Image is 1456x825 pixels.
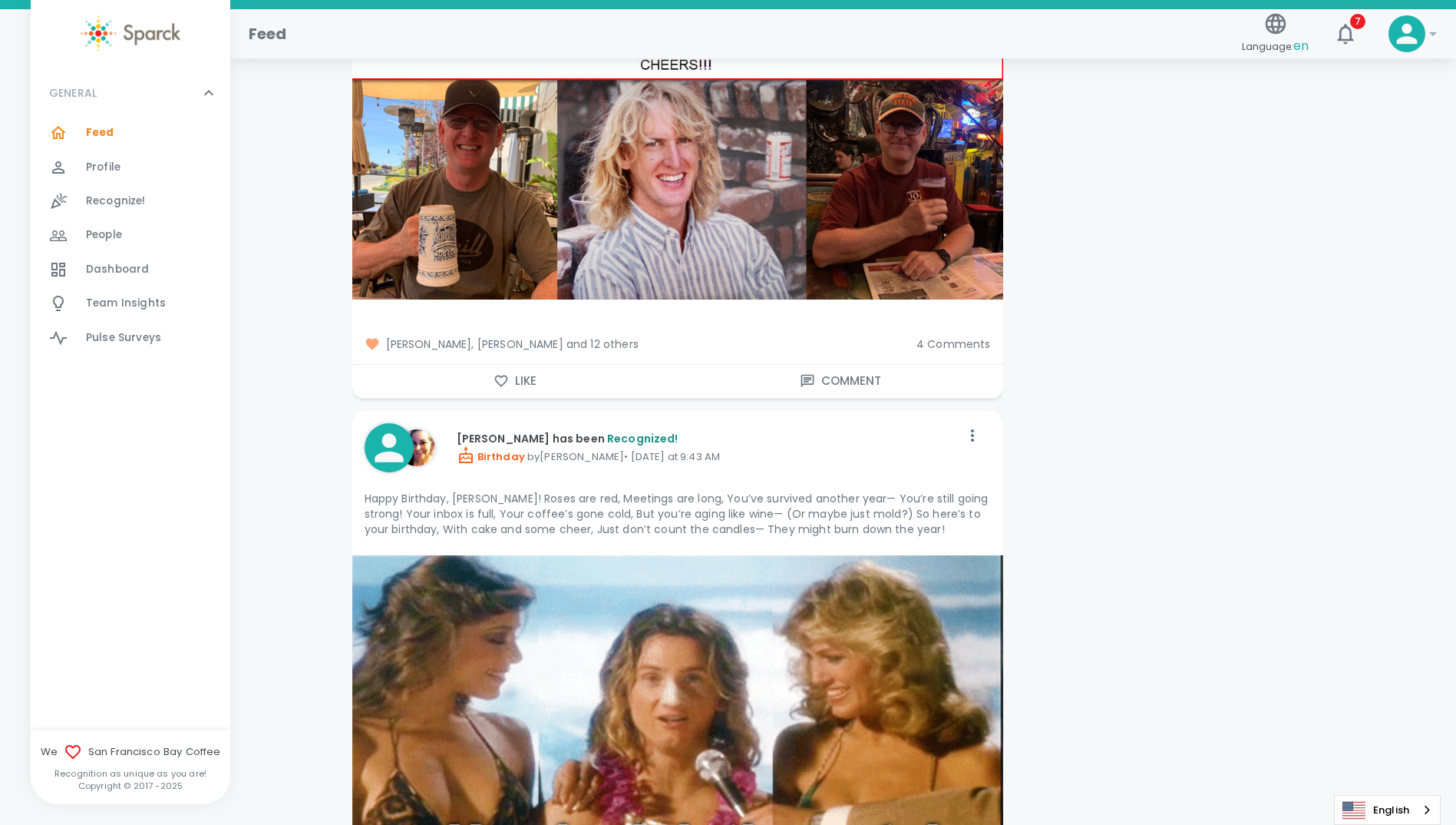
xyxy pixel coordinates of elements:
span: Recognize! [86,194,146,209]
span: 7 [1350,14,1365,29]
a: Team Insights [31,287,230,320]
span: [PERSON_NAME], [PERSON_NAME] and 12 others [365,336,904,352]
p: GENERAL [49,85,97,101]
span: We San Francisco Bay Coffee [31,743,230,761]
span: Pulse Surveys [86,330,161,346]
div: Language [1334,795,1441,825]
button: Comment [678,365,1003,397]
p: Happy Birthday, [PERSON_NAME]! Roses are red, Meetings are long, You’ve survived another year— Yo... [365,491,991,537]
span: Feed [86,125,114,141]
p: [PERSON_NAME] has been [457,431,960,446]
a: Profile [31,151,230,184]
img: Sparck logo [81,15,180,51]
button: 7 [1327,15,1364,52]
a: Recognize! [31,184,230,218]
span: People [86,227,122,243]
button: Language:en [1236,7,1315,61]
span: Dashboard [86,262,149,277]
aside: Language selected: English [1334,795,1441,825]
p: Recognition as unique as you are! [31,767,230,780]
a: Dashboard [31,253,230,287]
span: Recognized! [607,431,678,446]
p: Copyright © 2017 - 2025 [31,780,230,792]
a: Feed [31,116,230,150]
div: GENERAL [31,116,230,361]
a: People [31,218,230,252]
a: Sparck logo [31,15,230,51]
img: Picture of Nikki Meeks [398,429,435,466]
a: Pulse Surveys [31,321,230,355]
span: Team Insights [86,296,166,311]
span: en [1293,37,1309,55]
h1: Feed [249,22,287,46]
span: Profile [86,160,121,175]
p: by [PERSON_NAME] • [DATE] at 9:43 AM [457,446,960,465]
span: Language: [1242,36,1309,57]
div: GENERAL [31,70,230,116]
span: Birthday [457,449,525,464]
a: English [1335,796,1440,824]
span: 4 Comments [916,336,991,352]
button: Like [352,365,678,397]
